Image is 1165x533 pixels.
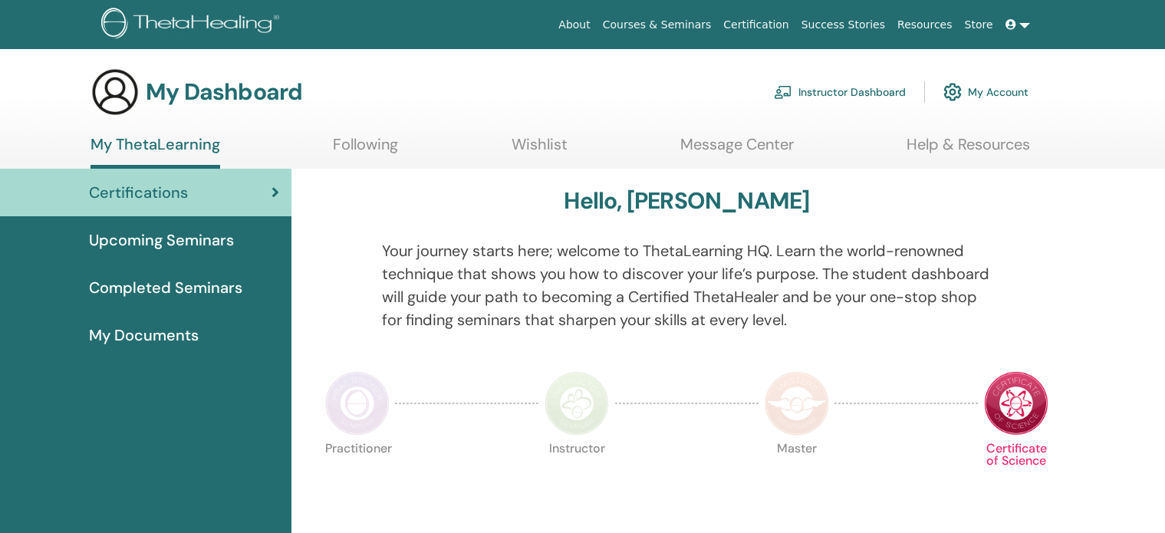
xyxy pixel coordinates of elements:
a: Following [333,135,398,165]
img: cog.svg [943,79,962,105]
p: Instructor [545,443,609,507]
h3: My Dashboard [146,78,302,106]
img: chalkboard-teacher.svg [774,85,792,99]
a: Store [959,11,999,39]
a: Courses & Seminars [597,11,718,39]
h3: Hello, [PERSON_NAME] [564,187,809,215]
img: Practitioner [325,371,390,436]
a: My Account [943,75,1028,109]
span: My Documents [89,324,199,347]
img: Master [765,371,829,436]
span: Completed Seminars [89,276,242,299]
a: Instructor Dashboard [774,75,906,109]
img: Certificate of Science [984,371,1048,436]
a: Message Center [680,135,794,165]
p: Practitioner [325,443,390,507]
a: About [552,11,596,39]
a: Help & Resources [907,135,1030,165]
a: Certification [717,11,795,39]
img: Instructor [545,371,609,436]
a: Resources [891,11,959,39]
a: My ThetaLearning [91,135,220,169]
img: logo.png [101,8,285,42]
p: Your journey starts here; welcome to ThetaLearning HQ. Learn the world-renowned technique that sh... [382,239,991,331]
a: Success Stories [795,11,891,39]
p: Certificate of Science [984,443,1048,507]
span: Certifications [89,181,188,204]
p: Master [765,443,829,507]
img: generic-user-icon.jpg [91,67,140,117]
span: Upcoming Seminars [89,229,234,252]
a: Wishlist [512,135,568,165]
